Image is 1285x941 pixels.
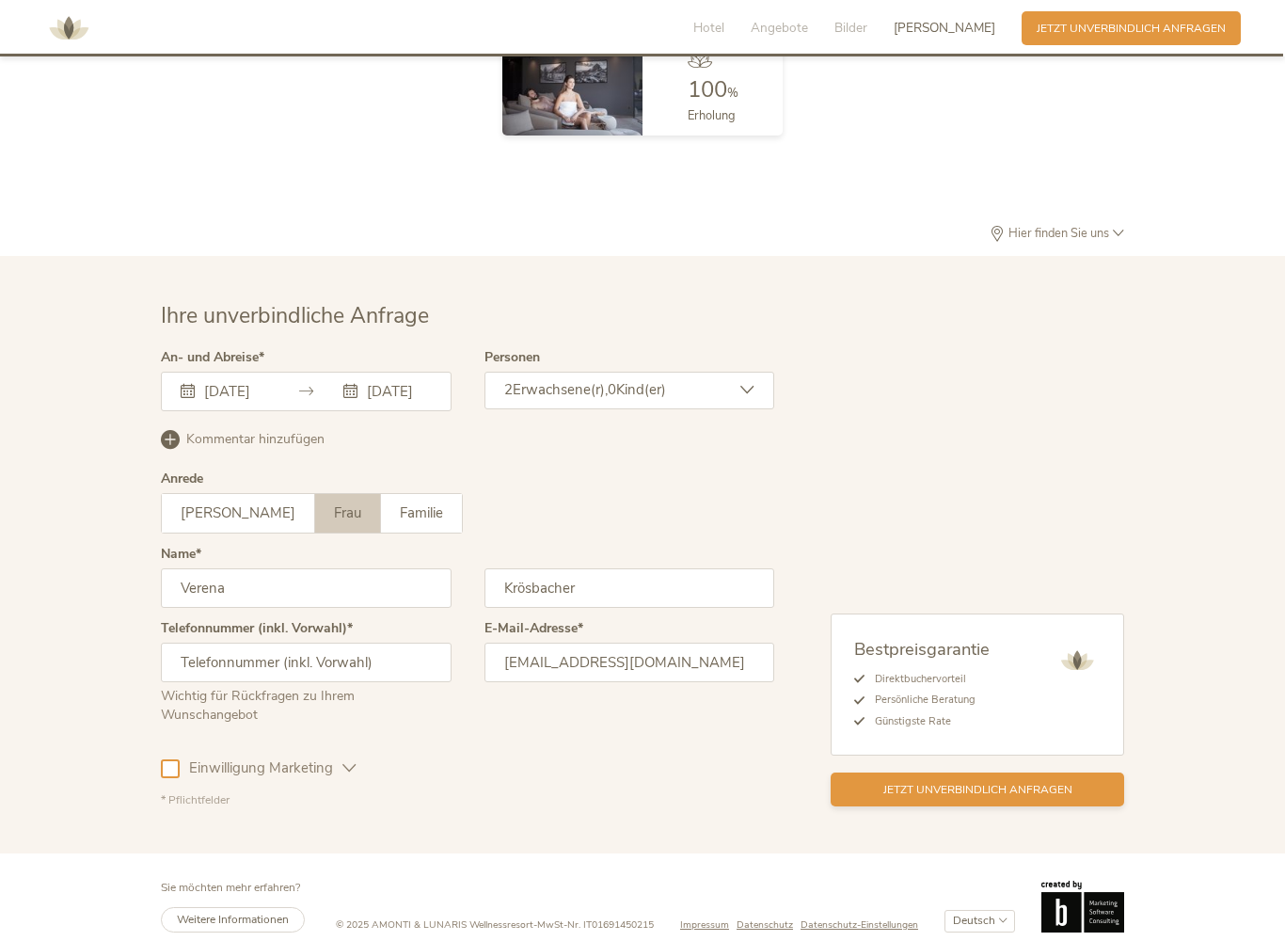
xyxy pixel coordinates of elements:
input: Nachname [484,568,775,608]
input: Anreise [199,382,268,401]
span: Jetzt unverbindlich anfragen [883,782,1072,798]
a: Impressum [680,918,737,933]
span: Weitere Informationen [177,912,289,927]
a: Weitere Informationen [161,907,305,933]
span: [PERSON_NAME] [181,503,295,522]
span: - [533,917,537,932]
span: Kind(er) [616,380,666,399]
span: Angebote [751,19,808,37]
a: Datenschutz-Einstellungen [801,918,918,933]
a: Datenschutz [737,918,801,933]
span: Erwachsene(r), [513,380,608,399]
span: 2 [504,380,513,399]
span: Sie möchten mehr erfahren? [161,880,300,895]
span: Bestpreisgarantie [854,637,990,661]
span: % [727,85,738,102]
label: Name [161,548,201,561]
label: Personen [484,351,540,364]
img: Brandnamic GmbH | Leading Hospitality Solutions [1041,881,1124,933]
span: Ihre unverbindliche Anfrage [161,301,429,330]
input: E-Mail-Adresse [484,643,775,682]
li: Günstigste Rate [865,711,990,732]
span: © 2025 AMONTI & LUNARIS Wellnessresort [336,917,533,932]
div: Wichtig für Rückfragen zu Ihrem Wunschangebot [161,682,452,724]
span: MwSt-Nr. IT01691450215 [537,917,654,932]
input: Vorname [161,568,452,608]
span: Frau [334,503,361,522]
div: * Pflichtfelder [161,792,774,808]
span: Impressum [680,917,729,932]
label: E-Mail-Adresse [484,622,583,635]
label: An- und Abreise [161,351,264,364]
img: AMONTI & LUNARIS Wellnessresort [1054,637,1101,684]
span: Bilder [834,19,867,37]
span: Familie [400,503,443,522]
a: AMONTI & LUNARIS Wellnessresort [40,23,97,33]
input: Telefonnummer (inkl. Vorwahl) [161,643,452,682]
label: Telefonnummer (inkl. Vorwahl) [161,622,353,635]
span: Datenschutz [737,917,793,932]
input: Abreise [362,382,431,401]
span: Hotel [693,19,724,37]
span: [PERSON_NAME] [894,19,995,37]
span: Datenschutz-Einstellungen [801,917,918,932]
span: Kommentar hinzufügen [186,430,325,449]
span: Hier finden Sie uns [1005,228,1113,240]
span: Jetzt unverbindlich anfragen [1037,21,1226,37]
li: Direktbuchervorteil [865,669,990,690]
span: 100 [688,74,727,104]
span: 0 [608,380,616,399]
div: Anrede [161,472,203,486]
span: Erholung [688,107,736,124]
span: Einwilligung Marketing [180,758,342,778]
li: Persönliche Beratung [865,690,990,710]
